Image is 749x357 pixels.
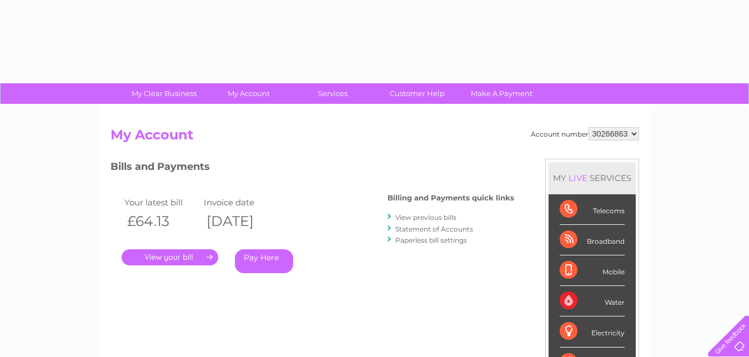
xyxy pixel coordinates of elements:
div: Water [560,286,625,316]
a: My Clear Business [118,83,210,104]
th: £64.13 [122,210,202,233]
div: Mobile [560,255,625,286]
a: Paperless bill settings [395,236,467,244]
a: Make A Payment [456,83,547,104]
a: Pay Here [235,249,293,273]
a: View previous bills [395,213,456,222]
h3: Bills and Payments [110,159,514,178]
h4: Billing and Payments quick links [388,194,514,202]
a: Statement of Accounts [395,225,473,233]
div: Telecoms [560,194,625,225]
div: LIVE [566,173,590,183]
h2: My Account [110,127,639,148]
div: MY SERVICES [549,162,636,194]
th: [DATE] [201,210,281,233]
div: Account number [531,127,639,140]
div: Electricity [560,316,625,347]
a: Services [287,83,379,104]
td: Your latest bill [122,195,202,210]
a: Customer Help [371,83,463,104]
a: My Account [203,83,294,104]
a: . [122,249,218,265]
div: Broadband [560,225,625,255]
td: Invoice date [201,195,281,210]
